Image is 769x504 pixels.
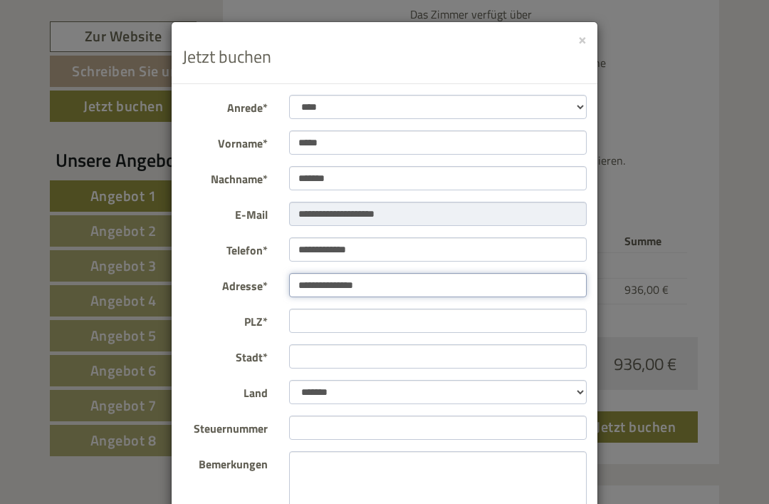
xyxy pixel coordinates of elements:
[182,47,587,66] h3: Jetzt buchen
[172,416,278,437] label: Steuernummer
[172,273,278,294] label: Adresse*
[172,237,278,259] label: Telefon*
[11,38,227,82] div: Guten Tag, wie können wir Ihnen helfen?
[202,11,252,35] div: [DATE]
[21,69,220,79] small: 13:21
[172,130,278,152] label: Vorname*
[172,344,278,366] label: Stadt*
[172,166,278,187] label: Nachname*
[362,369,454,401] button: Senden
[172,451,278,473] label: Bemerkungen
[172,380,278,401] label: Land
[21,41,220,53] div: [GEOGRAPHIC_DATA]
[578,31,587,46] button: ×
[172,95,278,116] label: Anrede*
[172,202,278,223] label: E-Mail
